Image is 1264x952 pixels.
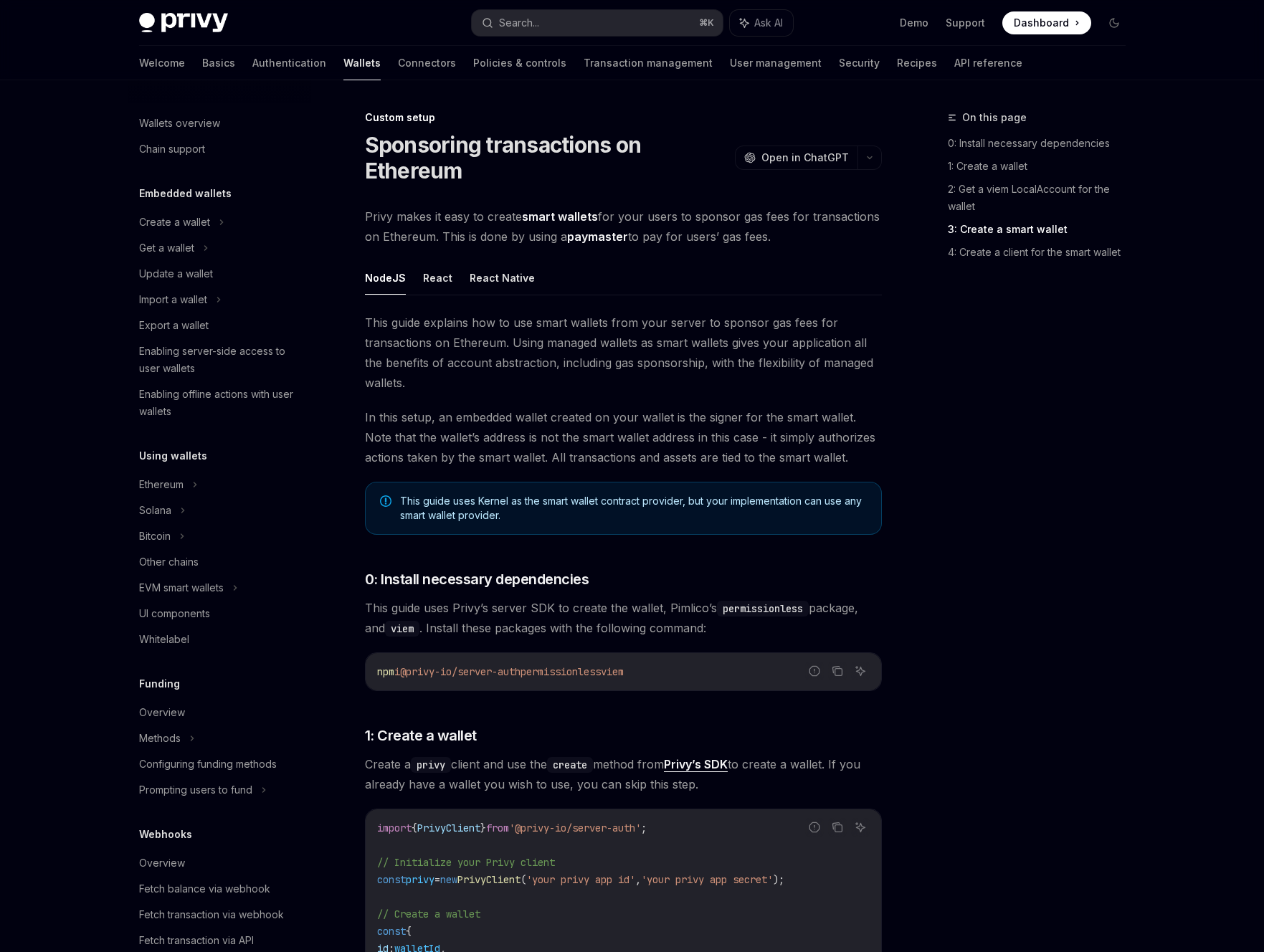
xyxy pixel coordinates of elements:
[139,704,185,721] div: Overview
[828,818,847,837] button: Copy the contents from the code block
[946,16,985,30] a: Support
[547,757,593,773] code: create
[400,494,867,523] span: This guide uses Kernel as the smart wallet contract provider, but your implementation can use any...
[365,261,406,295] button: NodeJS
[252,46,326,80] a: Authentication
[641,873,773,886] span: 'your privy app secret'
[139,115,220,132] div: Wallets overview
[417,822,480,834] span: PrivyClient
[139,880,270,898] div: Fetch balance via webhook
[365,725,477,746] span: 1: Create a wallet
[139,476,184,493] div: Ethereum
[128,751,311,777] a: Configuring funding methods
[128,850,311,876] a: Overview
[641,822,647,834] span: ;
[635,873,641,886] span: ,
[509,822,641,834] span: '@privy-io/server-auth'
[128,627,311,652] a: Whitelabel
[139,528,171,545] div: Bitcoin
[139,13,228,33] img: dark logo
[735,146,857,170] button: Open in ChatGPT
[139,579,224,596] div: EVM smart wallets
[526,873,635,886] span: 'your privy app id'
[139,317,209,334] div: Export a wallet
[805,662,824,680] button: Report incorrect code
[805,818,824,837] button: Report incorrect code
[139,855,185,872] div: Overview
[730,46,822,80] a: User management
[139,553,199,571] div: Other chains
[521,665,601,678] span: permissionless
[365,206,882,247] span: Privy makes it easy to create for your users to sponsor gas fees for transactions on Ethereum. Th...
[377,856,555,869] span: // Initialize your Privy client
[499,14,539,32] div: Search...
[128,902,311,928] a: Fetch transaction via webhook
[948,132,1137,155] a: 0: Install necessary dependencies
[412,822,417,834] span: {
[699,17,714,29] span: ⌘ K
[380,495,391,507] svg: Note
[434,873,440,886] span: =
[128,876,311,902] a: Fetch balance via webhook
[202,46,235,80] a: Basics
[128,381,311,424] a: Enabling offline actions with user wallets
[139,291,207,308] div: Import a wallet
[365,110,882,125] div: Custom setup
[567,229,628,244] a: paymaster
[851,662,870,680] button: Ask AI
[411,757,451,773] code: privy
[139,185,232,202] h5: Embedded wallets
[717,601,809,617] code: permissionless
[139,906,284,923] div: Fetch transaction via webhook
[522,209,598,224] strong: smart wallets
[754,16,783,30] span: Ask AI
[394,665,400,678] span: i
[385,621,419,637] code: viem
[457,873,521,886] span: PrivyClient
[473,46,566,80] a: Policies & controls
[1014,16,1069,30] span: Dashboard
[730,10,793,36] button: Ask AI
[962,109,1027,126] span: On this page
[377,925,406,938] span: const
[128,261,311,287] a: Update a wallet
[521,873,526,886] span: (
[1002,11,1091,34] a: Dashboard
[128,549,311,575] a: Other chains
[423,261,452,295] button: React
[139,141,205,158] div: Chain support
[139,781,252,799] div: Prompting users to fund
[128,110,311,136] a: Wallets overview
[897,46,937,80] a: Recipes
[400,665,521,678] span: @privy-io/server-auth
[365,407,882,467] span: In this setup, an embedded wallet created on your wallet is the signer for the smart wallet. Note...
[365,313,882,393] span: This guide explains how to use smart wallets from your server to sponsor gas fees for transaction...
[139,675,180,692] h5: Funding
[139,386,303,420] div: Enabling offline actions with user wallets
[377,873,406,886] span: const
[128,313,311,338] a: Export a wallet
[365,132,729,184] h1: Sponsoring transactions on Ethereum
[139,265,213,282] div: Update a wallet
[948,241,1137,264] a: 4: Create a client for the smart wallet
[398,46,456,80] a: Connectors
[139,605,210,622] div: UI components
[365,569,589,589] span: 0: Install necessary dependencies
[664,757,728,772] a: Privy’s SDK
[343,46,381,80] a: Wallets
[948,178,1137,218] a: 2: Get a viem LocalAccount for the wallet
[828,662,847,680] button: Copy the contents from the code block
[139,46,185,80] a: Welcome
[406,925,412,938] span: {
[406,873,434,886] span: privy
[440,873,457,886] span: new
[139,756,277,773] div: Configuring funding methods
[365,598,882,638] span: This guide uses Privy’s server SDK to create the wallet, Pimlico’s package, and . Install these p...
[472,10,723,36] button: Search...⌘K
[139,447,207,465] h5: Using wallets
[139,214,210,231] div: Create a wallet
[139,343,303,377] div: Enabling server-side access to user wallets
[1103,11,1126,34] button: Toggle dark mode
[377,822,412,834] span: import
[900,16,928,30] a: Demo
